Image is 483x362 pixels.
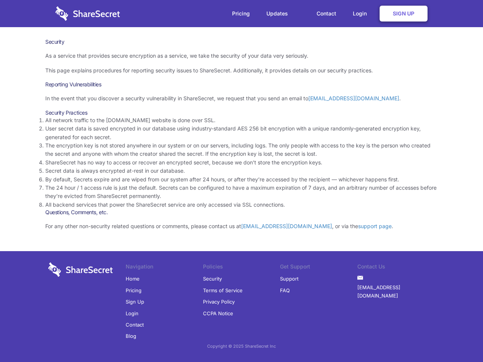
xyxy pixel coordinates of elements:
[45,94,438,103] p: In the event that you discover a security vulnerability in ShareSecret, we request that you send ...
[45,222,438,230] p: For any other non-security related questions or comments, please contact us at , or via the .
[45,167,438,175] li: Secret data is always encrypted at-rest in our database.
[45,141,438,158] li: The encryption key is not stored anywhere in our system or on our servers, including logs. The on...
[45,124,438,141] li: User secret data is saved encrypted in our database using industry-standard AES 256 bit encryptio...
[126,296,144,307] a: Sign Up
[55,6,120,21] img: logo-wordmark-white-trans-d4663122ce5f474addd5e946df7df03e33cb6a1c49d2221995e7729f52c070b2.svg
[357,282,435,302] a: [EMAIL_ADDRESS][DOMAIN_NAME]
[126,262,203,273] li: Navigation
[48,262,113,277] img: logo-wordmark-white-trans-d4663122ce5f474addd5e946df7df03e33cb6a1c49d2221995e7729f52c070b2.svg
[45,201,438,209] li: All backend services that power the ShareSecret service are only accessed via SSL connections.
[203,296,235,307] a: Privacy Policy
[241,223,332,229] a: [EMAIL_ADDRESS][DOMAIN_NAME]
[45,184,438,201] li: The 24 hour / 1 access rule is just the default. Secrets can be configured to have a maximum expi...
[126,285,142,296] a: Pricing
[126,319,144,330] a: Contact
[126,308,138,319] a: Login
[203,285,243,296] a: Terms of Service
[280,262,357,273] li: Get Support
[45,109,438,116] h3: Security Practices
[126,330,136,342] a: Blog
[225,2,257,25] a: Pricing
[280,285,290,296] a: FAQ
[45,209,438,216] h3: Questions, Comments, etc.
[280,273,298,284] a: Support
[309,2,344,25] a: Contact
[358,223,392,229] a: support page
[380,6,428,21] a: Sign Up
[203,308,233,319] a: CCPA Notice
[308,95,399,101] a: [EMAIL_ADDRESS][DOMAIN_NAME]
[126,273,140,284] a: Home
[45,52,438,60] p: As a service that provides secure encryption as a service, we take the security of your data very...
[203,262,280,273] li: Policies
[45,38,438,45] h1: Security
[203,273,222,284] a: Security
[45,81,438,88] h3: Reporting Vulnerabilities
[45,175,438,184] li: By default, Secrets expire and are wiped from our system after 24 hours, or after they’re accesse...
[45,158,438,167] li: ShareSecret has no way to access or recover an encrypted secret, because we don’t store the encry...
[45,66,438,75] p: This page explains procedures for reporting security issues to ShareSecret. Additionally, it prov...
[45,116,438,124] li: All network traffic to the [DOMAIN_NAME] website is done over SSL.
[345,2,378,25] a: Login
[357,262,435,273] li: Contact Us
